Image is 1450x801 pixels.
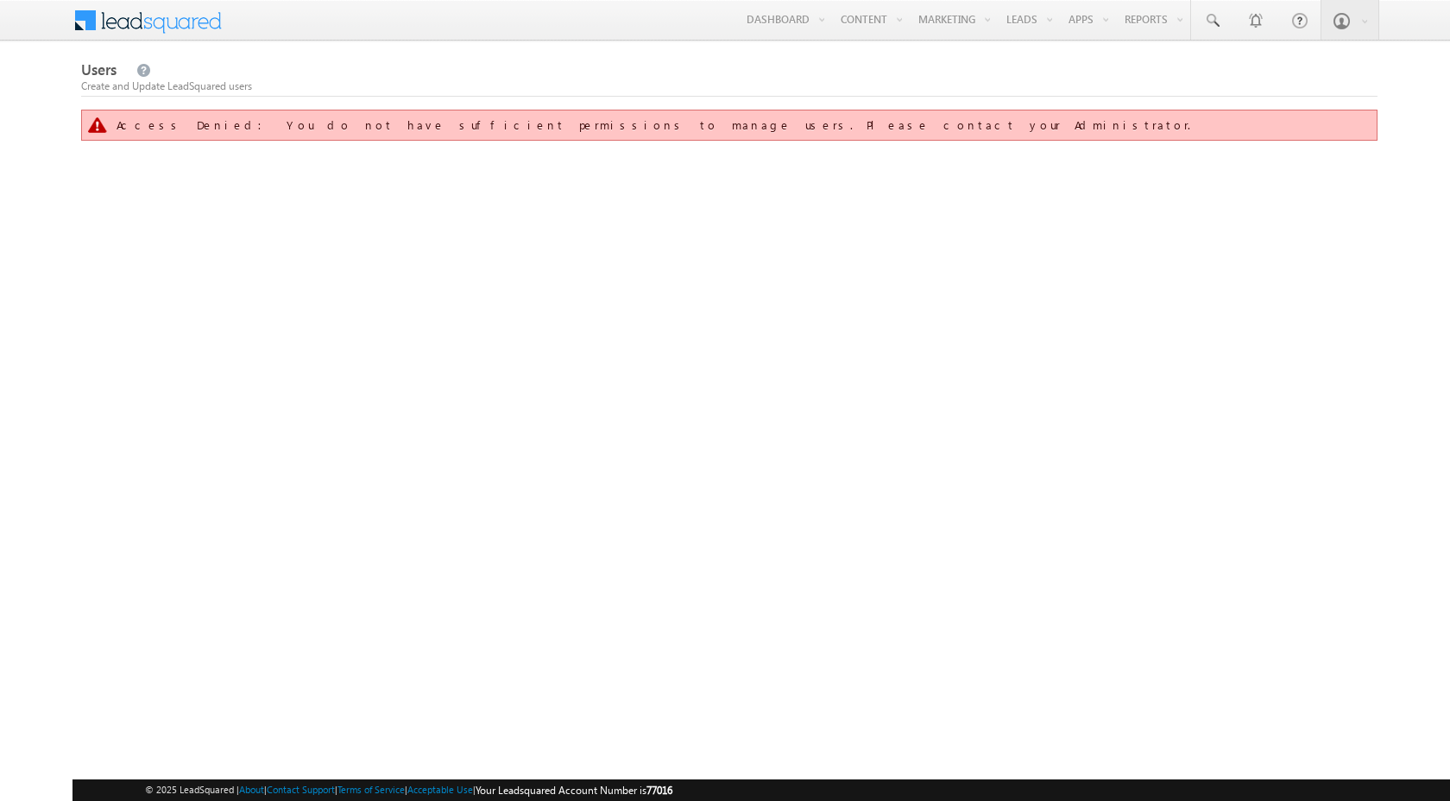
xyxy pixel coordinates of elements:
[267,784,335,795] a: Contact Support
[646,784,672,797] span: 77016
[81,60,117,79] span: Users
[239,784,264,795] a: About
[337,784,405,795] a: Terms of Service
[117,117,1346,133] div: Access Denied: You do not have sufficient permissions to manage users. Please contact your Admini...
[81,79,1377,94] div: Create and Update LeadSquared users
[407,784,473,795] a: Acceptable Use
[145,782,672,798] span: © 2025 LeadSquared | | | | |
[476,784,672,797] span: Your Leadsquared Account Number is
